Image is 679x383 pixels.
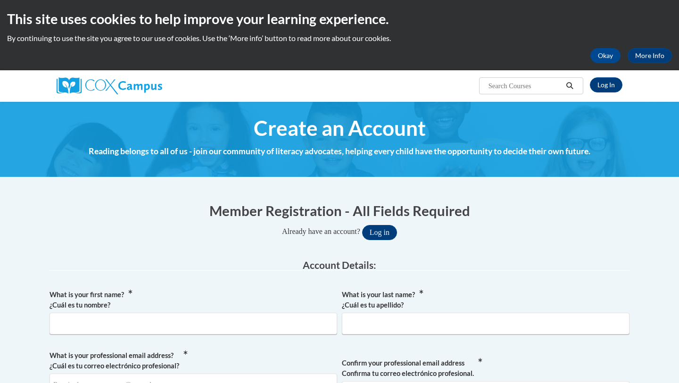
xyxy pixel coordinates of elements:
label: What is your first name? ¿Cuál es tu nombre? [50,290,337,310]
span: Account Details: [303,259,376,271]
span: Already have an account? [282,227,360,235]
h1: Member Registration - All Fields Required [50,201,629,220]
label: Confirm your professional email address Confirma tu correo electrónico profesional. [342,358,629,379]
label: What is your last name? ¿Cuál es tu apellido? [342,290,629,310]
input: Search Courses [488,80,563,92]
img: Cox Campus [57,77,162,94]
input: Metadata input [342,313,629,334]
button: Okay [590,48,621,63]
p: By continuing to use the site you agree to our use of cookies. Use the ‘More info’ button to read... [7,33,672,43]
h4: Reading belongs to all of us - join our community of literacy advocates, helping every child have... [50,145,629,158]
label: What is your professional email address? ¿Cuál es tu correo electrónico profesional? [50,350,337,371]
button: Search [563,80,577,92]
a: More Info [628,48,672,63]
a: Log In [590,77,622,92]
input: Metadata input [50,313,337,334]
span: Create an Account [254,116,426,141]
button: Log in [362,225,397,240]
i:  [566,83,574,90]
h2: This site uses cookies to help improve your learning experience. [7,9,672,28]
